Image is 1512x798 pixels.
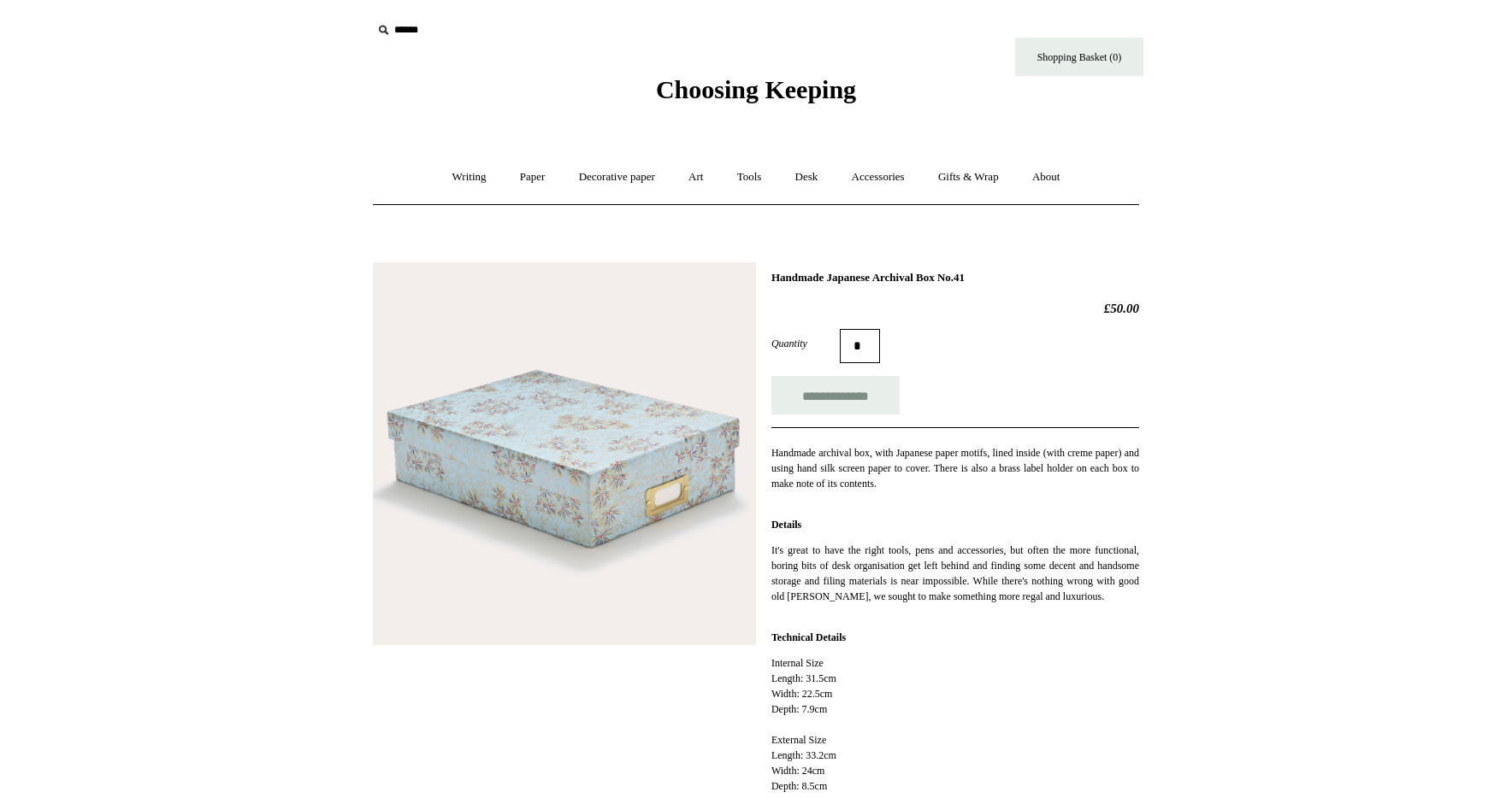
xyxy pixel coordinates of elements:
strong: Technical Details [771,631,846,643]
a: Gifts & Wrap [923,155,1014,200]
a: Desk [780,155,834,200]
a: Writing [437,155,502,200]
h1: Handmade Japanese Archival Box No.41 [771,271,1139,285]
span: Choosing Keeping [656,75,856,103]
p: Handmade archival box, with Japanese paper motifs, lined inside (with creme paper) and using hand... [771,445,1139,491]
h2: £50.00 [771,301,1139,316]
a: Accessories [836,155,920,200]
a: Art [673,155,718,200]
label: Quantity [771,336,840,351]
a: Tools [722,155,777,200]
img: Handmade Japanese Archival Box No.41 [373,262,756,645]
a: Decorative paper [564,155,670,200]
a: About [1017,155,1076,200]
strong: Details [771,519,801,531]
p: It's great to have the right tools, pens and accessories, but often the more functional, boring b... [771,543,1139,604]
a: Choosing Keeping [656,89,856,101]
a: Shopping Basket (0) [1015,38,1143,76]
a: Paper [505,155,561,200]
